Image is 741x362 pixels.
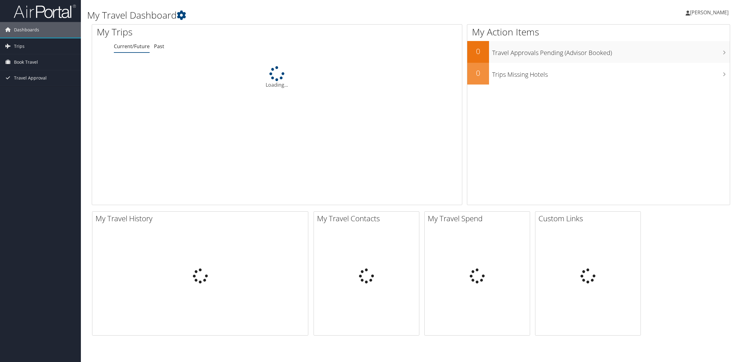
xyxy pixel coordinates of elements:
[690,9,729,16] span: [PERSON_NAME]
[87,9,519,22] h1: My Travel Dashboard
[686,3,735,22] a: [PERSON_NAME]
[467,68,489,78] h2: 0
[467,25,730,39] h1: My Action Items
[14,22,39,38] span: Dashboards
[154,43,164,50] a: Past
[14,4,76,19] img: airportal-logo.png
[14,39,25,54] span: Trips
[114,43,150,50] a: Current/Future
[492,67,730,79] h3: Trips Missing Hotels
[467,63,730,85] a: 0Trips Missing Hotels
[317,213,419,224] h2: My Travel Contacts
[14,54,38,70] span: Book Travel
[92,66,462,89] div: Loading...
[14,70,47,86] span: Travel Approval
[96,213,308,224] h2: My Travel History
[97,25,303,39] h1: My Trips
[467,41,730,63] a: 0Travel Approvals Pending (Advisor Booked)
[428,213,530,224] h2: My Travel Spend
[492,45,730,57] h3: Travel Approvals Pending (Advisor Booked)
[538,213,641,224] h2: Custom Links
[467,46,489,57] h2: 0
